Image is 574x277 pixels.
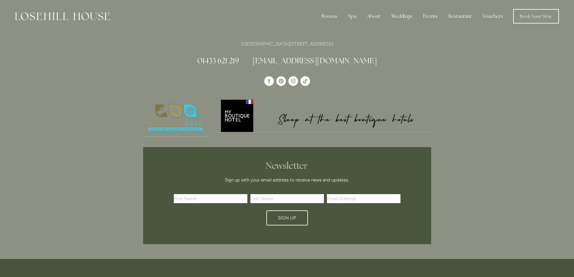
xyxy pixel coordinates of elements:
a: TikTok [300,76,310,86]
img: Losehill House [15,12,110,20]
p: Sign up with your email address to receive news and updates. [176,176,398,184]
a: Pinterest [276,76,286,86]
a: Vouchers [478,10,508,22]
a: Book Your Stay [513,9,559,24]
div: About [362,10,385,22]
input: First Name [174,194,247,203]
img: Nature's Safe - Logo [143,99,208,137]
input: Email Address [327,194,400,203]
a: [EMAIL_ADDRESS][DOMAIN_NAME] [252,56,377,65]
button: Sign Up [266,210,308,225]
a: Losehill House Hotel & Spa [264,76,274,86]
a: Nature's Safe - Logo [143,99,208,137]
div: Restaurant [444,10,477,22]
div: Spa [343,10,361,22]
a: 01433 621 219 [197,56,239,65]
a: Instagram [288,76,298,86]
input: Last Name [250,194,324,203]
div: Weddings [387,10,417,22]
h2: Newsletter [176,160,398,171]
p: [GEOGRAPHIC_DATA][STREET_ADDRESS] [143,40,431,48]
div: Events [418,10,442,22]
span: Sign Up [278,215,296,221]
div: Rooms [317,10,342,22]
img: My Boutique Hotel - Logo [218,99,431,132]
